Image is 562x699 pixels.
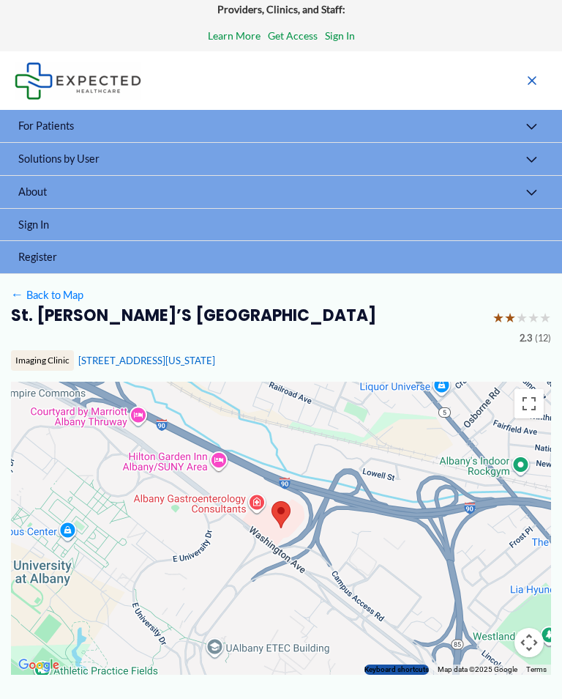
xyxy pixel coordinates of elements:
[520,330,532,347] span: 2.3
[18,218,49,231] span: Sign In
[11,306,482,326] h2: St. [PERSON_NAME]’s [GEOGRAPHIC_DATA]
[514,389,544,418] button: Toggle fullscreen view
[539,306,551,330] span: ★
[526,665,547,673] a: Terms (opens in new tab)
[15,656,63,675] a: Open this area in Google Maps (opens a new window)
[11,288,24,301] span: ←
[18,119,74,132] span: For Patients
[516,110,547,145] button: Toggle menu
[438,665,517,673] span: Map data ©2025 Google
[18,185,47,198] span: About
[18,251,57,263] span: Register
[78,355,215,366] a: [STREET_ADDRESS][US_STATE]
[516,143,547,178] button: Toggle menu
[11,350,74,371] div: Imaging Clinic
[15,656,63,675] img: Google
[535,330,551,347] span: (12)
[325,26,355,45] a: Sign In
[514,628,544,657] button: Map camera controls
[516,306,528,330] span: ★
[528,306,539,330] span: ★
[268,26,318,45] a: Get Access
[11,285,83,305] a: ←Back to Map
[492,306,504,330] span: ★
[364,665,429,675] button: Keyboard shortcuts
[504,306,516,330] span: ★
[208,26,261,45] a: Learn More
[18,152,100,165] span: Solutions by User
[217,3,345,15] strong: Providers, Clinics, and Staff:
[15,62,141,100] img: Expected Healthcare Logo - side, dark font, small
[517,65,547,96] button: Main menu toggle
[516,176,547,211] button: Toggle menu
